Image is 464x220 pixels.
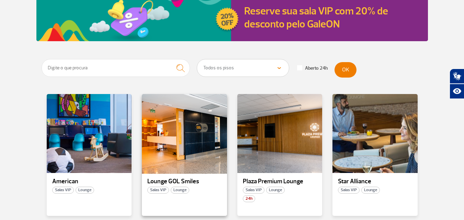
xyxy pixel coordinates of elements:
[338,187,360,194] span: Salas VIP
[244,4,388,31] a: Reserve sua sala VIP com 20% de desconto pelo GaleON
[243,187,264,194] span: Salas VIP
[171,187,189,194] span: Lounge
[450,69,464,84] button: Abrir tradutor de língua de sinais.
[361,187,380,194] span: Lounge
[76,187,94,194] span: Lounge
[297,65,328,71] label: Aberto 24h
[338,178,412,185] p: Star Alliance
[450,84,464,99] button: Abrir recursos assistivos.
[243,178,317,185] p: Plaza Premium Lounge
[147,178,222,185] p: Lounge GOL Smiles
[42,59,190,77] input: Digite o que procura
[52,187,74,194] span: Salas VIP
[450,69,464,99] div: Plugin de acessibilidade da Hand Talk.
[52,178,126,185] p: American
[335,62,357,78] button: OK
[266,187,285,194] span: Lounge
[147,187,169,194] span: Salas VIP
[243,195,255,202] span: 24h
